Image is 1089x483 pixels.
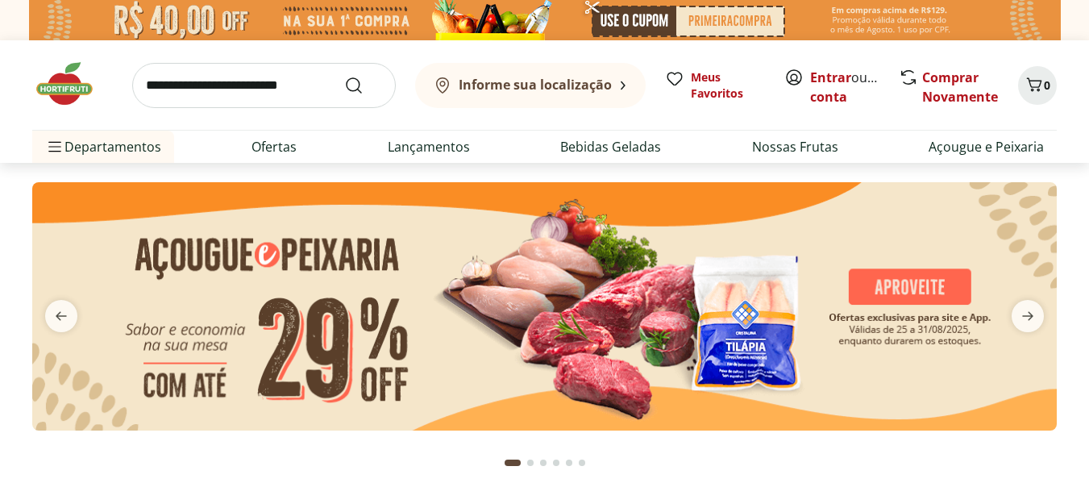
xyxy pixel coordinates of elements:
[32,300,90,332] button: previous
[810,69,851,86] a: Entrar
[922,69,998,106] a: Comprar Novamente
[1018,66,1057,105] button: Carrinho
[32,60,113,108] img: Hortifruti
[1044,77,1050,93] span: 0
[132,63,396,108] input: search
[344,76,383,95] button: Submit Search
[524,443,537,482] button: Go to page 2 from fs-carousel
[810,69,899,106] a: Criar conta
[560,137,661,156] a: Bebidas Geladas
[550,443,563,482] button: Go to page 4 from fs-carousel
[251,137,297,156] a: Ofertas
[45,127,161,166] span: Departamentos
[665,69,765,102] a: Meus Favoritos
[563,443,576,482] button: Go to page 5 from fs-carousel
[576,443,588,482] button: Go to page 6 from fs-carousel
[752,137,838,156] a: Nossas Frutas
[459,76,612,94] b: Informe sua localização
[810,68,882,106] span: ou
[929,137,1044,156] a: Açougue e Peixaria
[388,137,470,156] a: Lançamentos
[537,443,550,482] button: Go to page 3 from fs-carousel
[501,443,524,482] button: Current page from fs-carousel
[415,63,646,108] button: Informe sua localização
[691,69,765,102] span: Meus Favoritos
[999,300,1057,332] button: next
[45,127,64,166] button: Menu
[32,182,1057,431] img: açougue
